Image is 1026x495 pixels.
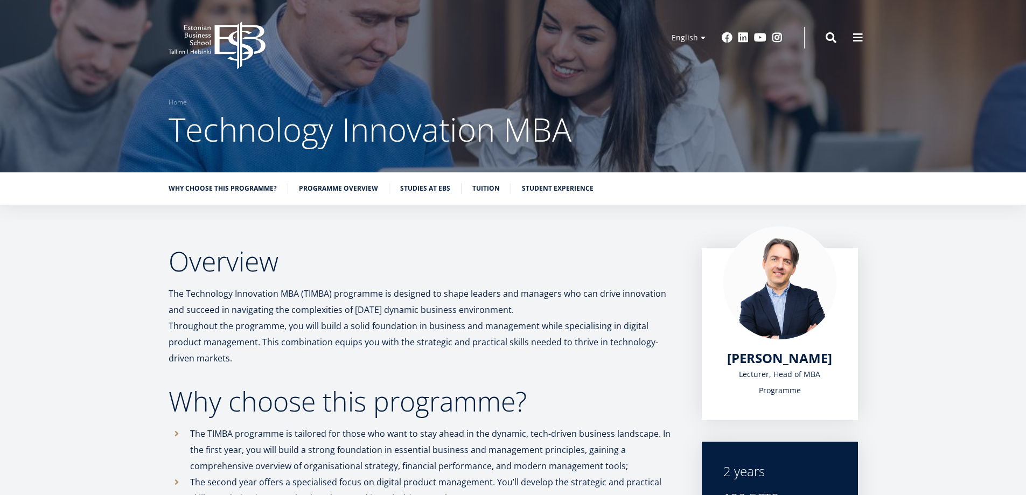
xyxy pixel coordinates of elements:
[169,248,680,275] h2: Overview
[522,183,594,194] a: Student experience
[723,463,836,479] div: 2 years
[400,183,450,194] a: Studies at EBS
[727,349,832,367] span: [PERSON_NAME]
[754,32,766,43] a: Youtube
[723,366,836,399] div: Lecturer, Head of MBA Programme
[169,183,277,194] a: Why choose this programme?
[169,97,187,108] a: Home
[190,426,680,474] p: The TIMBA programme is tailored for those who want to stay ahead in the dynamic, tech-driven busi...
[772,32,783,43] a: Instagram
[169,107,571,151] span: Technology Innovation MBA
[299,183,378,194] a: Programme overview
[169,388,680,415] h2: Why choose this programme?
[727,350,832,366] a: [PERSON_NAME]
[722,32,732,43] a: Facebook
[723,226,836,339] img: Marko Rillo
[472,183,500,194] a: Tuition
[169,285,680,366] p: The Technology Innovation MBA (TIMBA) programme is designed to shape leaders and managers who can...
[738,32,749,43] a: Linkedin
